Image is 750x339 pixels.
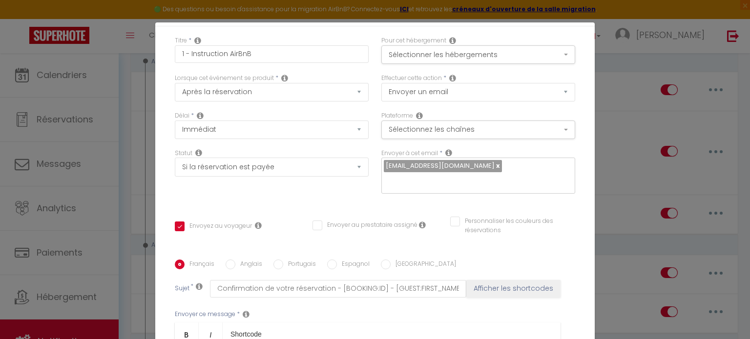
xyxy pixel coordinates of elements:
[381,45,575,64] button: Sélectionner les hébergements
[197,112,204,120] i: Action Time
[381,36,446,45] label: Pour cet hébergement
[281,74,288,82] i: Event Occur
[449,74,456,82] i: Action Type
[175,111,189,120] label: Délai
[381,111,413,120] label: Plateforme
[391,259,456,270] label: [GEOGRAPHIC_DATA]
[195,149,202,157] i: Booking status
[449,37,456,44] i: This Rental
[466,280,561,298] button: Afficher les shortcodes
[337,259,370,270] label: Espagnol
[445,149,452,157] i: Recipient
[386,161,495,170] span: [EMAIL_ADDRESS][DOMAIN_NAME]
[175,36,187,45] label: Titre
[283,259,316,270] label: Portugais
[255,221,262,229] i: Envoyer au voyageur
[196,282,203,290] i: Subject
[175,284,189,294] label: Sujet
[381,120,575,139] button: Sélectionnez les chaînes
[185,259,214,270] label: Français
[419,221,426,229] i: Envoyer au prestataire si il est assigné
[194,37,201,44] i: Title
[175,149,192,158] label: Statut
[243,310,250,318] i: Message
[416,112,423,120] i: Action Channel
[235,259,262,270] label: Anglais
[175,310,235,319] label: Envoyer ce message
[381,149,438,158] label: Envoyer à cet email
[8,4,37,33] button: Ouvrir le widget de chat LiveChat
[381,74,442,83] label: Effectuer cette action
[175,74,274,83] label: Lorsque cet événement se produit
